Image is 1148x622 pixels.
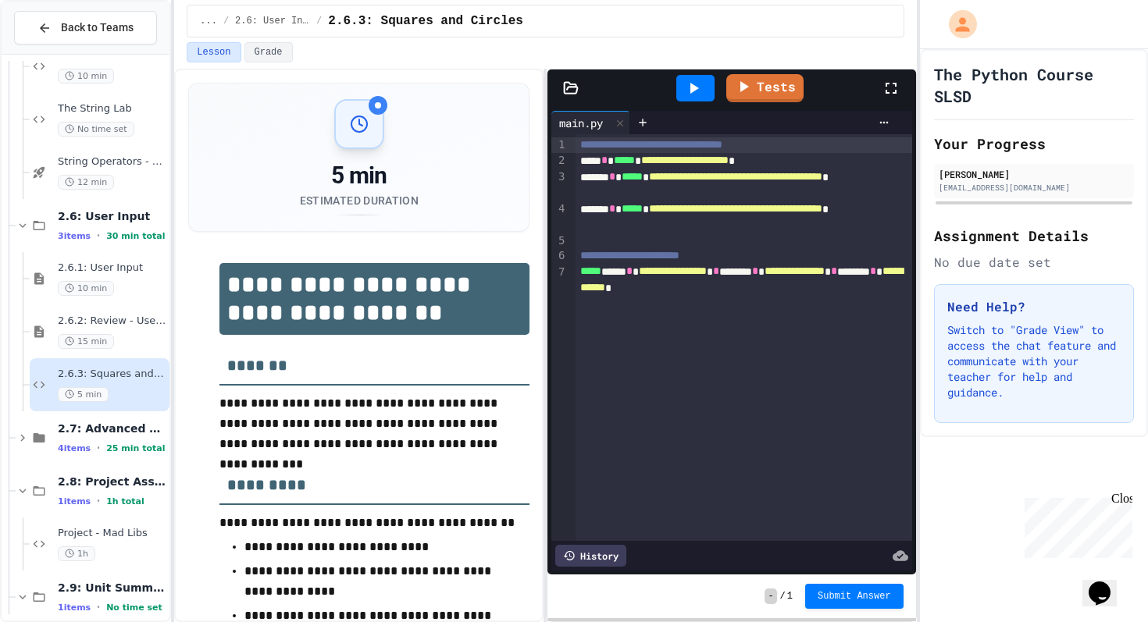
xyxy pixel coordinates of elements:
[58,231,91,241] span: 3 items
[61,20,134,36] span: Back to Teams
[58,496,91,506] span: 1 items
[551,248,567,264] div: 6
[934,133,1134,155] h2: Your Progress
[58,334,114,349] span: 15 min
[58,122,134,137] span: No time set
[200,15,217,27] span: ...
[939,182,1129,194] div: [EMAIL_ADDRESS][DOMAIN_NAME]
[551,115,611,131] div: main.py
[765,588,776,604] span: -
[934,63,1134,107] h1: The Python Course SLSD
[551,137,567,153] div: 1
[106,231,165,241] span: 30 min total
[551,169,567,201] div: 3
[551,153,567,169] div: 2
[551,201,567,233] div: 4
[1082,560,1132,606] iframe: chat widget
[780,590,786,602] span: /
[58,281,114,296] span: 10 min
[106,443,165,453] span: 25 min total
[939,167,1129,181] div: [PERSON_NAME]
[551,111,630,134] div: main.py
[555,545,626,567] div: History
[14,11,157,44] button: Back to Teams
[58,209,166,223] span: 2.6: User Input
[58,315,166,328] span: 2.6.2: Review - User Input
[106,602,162,613] span: No time set
[818,590,891,602] span: Submit Answer
[1018,492,1132,558] iframe: chat widget
[58,368,166,381] span: 2.6.3: Squares and Circles
[947,322,1121,400] p: Switch to "Grade View" to access the chat feature and communicate with your teacher for help and ...
[187,42,241,62] button: Lesson
[244,42,293,62] button: Grade
[316,15,322,27] span: /
[934,225,1134,247] h2: Assignment Details
[932,6,981,42] div: My Account
[235,15,310,27] span: 2.6: User Input
[58,581,166,595] span: 2.9: Unit Summary
[947,297,1121,316] h3: Need Help?
[106,496,144,506] span: 1h total
[58,527,166,540] span: Project - Mad Libs
[58,546,95,561] span: 1h
[97,495,100,507] span: •
[934,253,1134,272] div: No due date set
[300,193,419,208] div: Estimated Duration
[58,69,114,84] span: 10 min
[551,265,567,297] div: 7
[300,162,419,190] div: 5 min
[58,102,166,116] span: The String Lab
[97,442,100,454] span: •
[726,74,804,102] a: Tests
[58,474,166,489] span: 2.8: Project Assessment - Mad Libs
[328,12,523,30] span: 2.6.3: Squares and Circles
[58,261,166,275] span: 2.6.1: User Input
[97,601,100,613] span: •
[58,387,109,402] span: 5 min
[805,584,904,609] button: Submit Answer
[58,155,166,169] span: String Operators - Quiz
[58,175,114,190] span: 12 min
[551,233,567,249] div: 5
[223,15,229,27] span: /
[6,6,108,99] div: Chat with us now!Close
[58,443,91,453] span: 4 items
[58,602,91,613] span: 1 items
[787,590,793,602] span: 1
[97,229,100,242] span: •
[58,421,166,435] span: 2.7: Advanced Math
